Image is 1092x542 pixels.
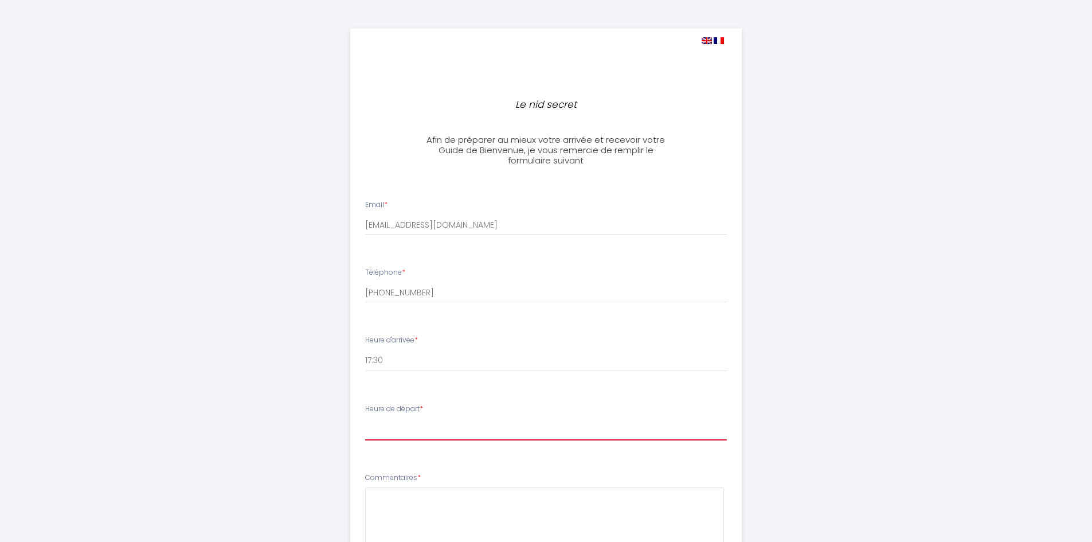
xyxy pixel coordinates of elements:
label: Commentaires [365,473,421,483]
label: Heure d'arrivée [365,335,418,346]
img: fr.png [714,37,724,44]
label: Email [365,200,388,210]
img: en.png [702,37,712,44]
p: Le nid secret [424,97,669,112]
label: Téléphone [365,267,405,278]
h3: Afin de préparer au mieux votre arrivée et recevoir votre Guide de Bienvenue, je vous remercie de... [418,135,674,166]
label: Heure de départ [365,404,423,415]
